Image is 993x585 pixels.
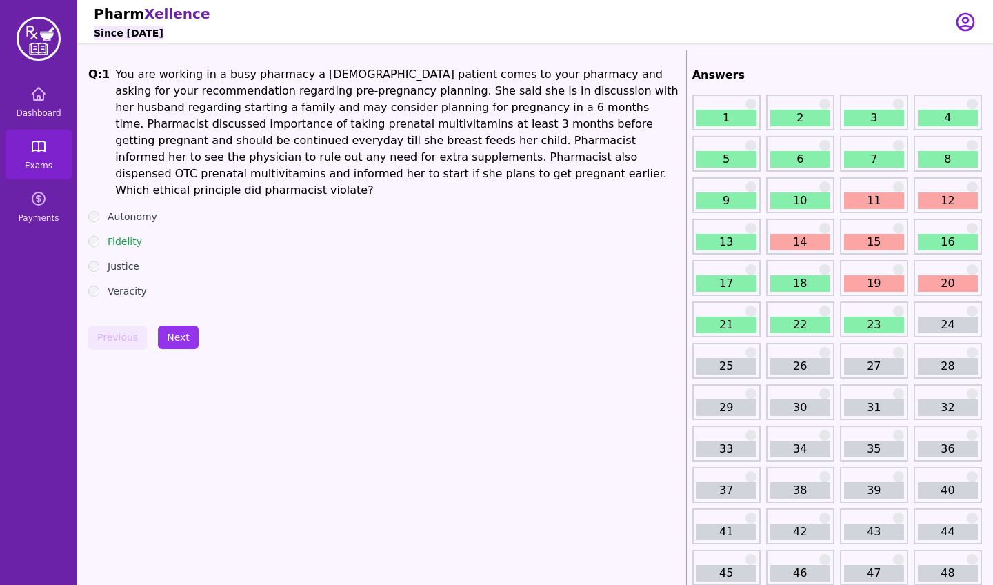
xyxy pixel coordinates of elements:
[94,6,144,22] span: Pharm
[918,482,978,499] a: 40
[94,26,163,40] h6: Since [DATE]
[25,160,52,171] span: Exams
[6,130,72,179] a: Exams
[770,482,830,499] a: 38
[692,67,982,83] h2: Answers
[918,317,978,333] a: 24
[918,151,978,168] a: 8
[918,399,978,416] a: 32
[696,317,756,333] a: 21
[88,66,110,199] h1: Q: 1
[770,192,830,209] a: 10
[696,151,756,168] a: 5
[16,108,61,119] span: Dashboard
[918,565,978,582] a: 48
[696,399,756,416] a: 29
[770,275,830,292] a: 18
[696,565,756,582] a: 45
[108,235,142,248] label: Fidelity
[844,565,904,582] a: 47
[115,66,681,199] h1: You are working in a busy pharmacy a [DEMOGRAPHIC_DATA] patient comes to your pharmacy and asking...
[844,317,904,333] a: 23
[918,110,978,126] a: 4
[696,524,756,540] a: 41
[918,524,978,540] a: 44
[844,482,904,499] a: 39
[696,192,756,209] a: 9
[918,358,978,375] a: 28
[844,441,904,457] a: 35
[770,151,830,168] a: 6
[918,275,978,292] a: 20
[918,234,978,250] a: 16
[918,441,978,457] a: 36
[844,358,904,375] a: 27
[770,524,830,540] a: 42
[844,110,904,126] a: 3
[770,441,830,457] a: 34
[770,399,830,416] a: 30
[108,284,147,298] label: Veracity
[770,110,830,126] a: 2
[696,358,756,375] a: 25
[6,77,72,127] a: Dashboard
[844,275,904,292] a: 19
[844,151,904,168] a: 7
[144,6,210,22] span: Xellence
[696,482,756,499] a: 37
[696,275,756,292] a: 17
[696,441,756,457] a: 33
[696,110,756,126] a: 1
[844,192,904,209] a: 11
[770,317,830,333] a: 22
[770,565,830,582] a: 46
[19,212,59,224] span: Payments
[844,234,904,250] a: 15
[108,210,157,224] label: Autonomy
[6,182,72,232] a: Payments
[17,17,61,61] img: PharmXellence Logo
[770,234,830,250] a: 14
[844,399,904,416] a: 31
[696,234,756,250] a: 13
[770,358,830,375] a: 26
[918,192,978,209] a: 12
[158,326,199,349] button: Next
[108,259,139,273] label: Justice
[844,524,904,540] a: 43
